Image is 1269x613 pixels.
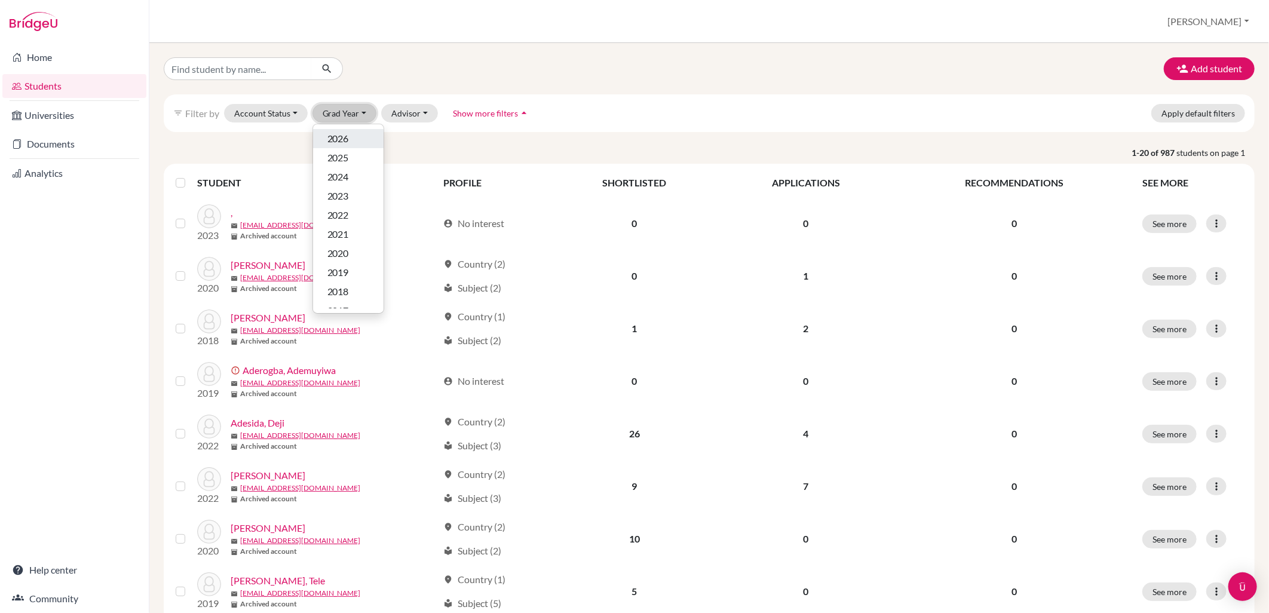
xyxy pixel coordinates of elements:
a: Aderogba, Ademuyiwa [243,363,336,378]
b: Archived account [240,546,297,557]
span: local_library [443,336,453,345]
a: Students [2,74,146,98]
a: [PERSON_NAME] [231,311,305,325]
p: 2022 [197,439,221,453]
td: 1 [551,302,718,355]
div: No interest [443,374,504,388]
div: Subject (2) [443,333,501,348]
a: [PERSON_NAME], Tele [231,574,325,588]
b: Archived account [240,231,297,241]
input: Find student by name... [164,57,312,80]
p: 2020 [197,544,221,558]
span: inventory_2 [231,233,238,240]
td: 0 [551,197,718,250]
img: Agusto, Tele [197,572,221,596]
th: SHORTLISTED [551,168,718,197]
img: Aderogba, Ademuyiwa [197,362,221,386]
span: mail [231,275,238,282]
p: 2023 [197,228,221,243]
td: 0 [551,250,718,302]
span: 2022 [327,208,349,222]
b: Archived account [240,494,297,504]
div: Open Intercom Messenger [1228,572,1257,601]
td: 0 [718,355,894,407]
span: location_on [443,522,453,532]
button: Account Status [224,104,308,122]
button: 2025 [313,148,384,167]
p: 0 [901,321,1128,336]
button: 2024 [313,167,384,186]
span: mail [231,485,238,492]
th: STUDENT [197,168,436,197]
a: [EMAIL_ADDRESS][DOMAIN_NAME] [240,325,360,336]
img: Bridge-U [10,12,57,31]
span: 2023 [327,189,349,203]
a: [PERSON_NAME] [231,468,305,483]
span: local_library [443,441,453,450]
a: [PERSON_NAME] [231,258,305,272]
p: 2018 [197,333,221,348]
a: Community [2,587,146,611]
span: location_on [443,470,453,479]
span: Filter by [185,108,219,119]
span: inventory_2 [231,338,238,345]
span: 2019 [327,265,349,280]
p: 0 [901,374,1128,388]
span: error_outline [231,366,243,375]
button: See more [1142,477,1197,496]
span: 2017 [327,304,349,318]
div: Country (2) [443,467,505,482]
p: 0 [901,584,1128,599]
b: Archived account [240,441,297,452]
span: mail [231,538,238,545]
a: Help center [2,558,146,582]
a: [EMAIL_ADDRESS][DOMAIN_NAME] [240,535,360,546]
button: 2021 [313,225,384,244]
a: [EMAIL_ADDRESS][DOMAIN_NAME] [240,272,360,283]
span: mail [231,433,238,440]
i: arrow_drop_up [518,107,530,119]
div: Country (2) [443,257,505,271]
span: 2026 [327,131,349,146]
span: 2020 [327,246,349,260]
div: Country (1) [443,572,505,587]
p: 0 [901,269,1128,283]
th: SEE MORE [1135,168,1250,197]
span: inventory_2 [231,391,238,398]
td: 0 [718,513,894,565]
span: local_library [443,599,453,608]
span: 2025 [327,151,349,165]
button: See more [1142,583,1197,601]
img: , [197,204,221,228]
b: Archived account [240,283,297,294]
td: 0 [551,355,718,407]
td: 1 [718,250,894,302]
td: 26 [551,407,718,460]
a: , [231,206,232,220]
p: 0 [901,532,1128,546]
td: 0 [718,197,894,250]
div: No interest [443,216,504,231]
img: Adams, Arthur [197,257,221,281]
td: 7 [718,460,894,513]
span: location_on [443,417,453,427]
span: mail [231,327,238,335]
a: Universities [2,103,146,127]
div: Subject (2) [443,544,501,558]
span: location_on [443,575,453,584]
td: 4 [718,407,894,460]
a: Adesida, Deji [231,416,284,430]
span: inventory_2 [231,601,238,608]
span: 2018 [327,284,349,299]
button: 2017 [313,301,384,320]
span: mail [231,590,238,597]
span: location_on [443,312,453,321]
a: [PERSON_NAME] [231,521,305,535]
b: Archived account [240,336,297,347]
button: See more [1142,267,1197,286]
p: 2019 [197,386,221,400]
button: See more [1142,425,1197,443]
button: 2020 [313,244,384,263]
p: 2022 [197,491,221,505]
span: inventory_2 [231,286,238,293]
